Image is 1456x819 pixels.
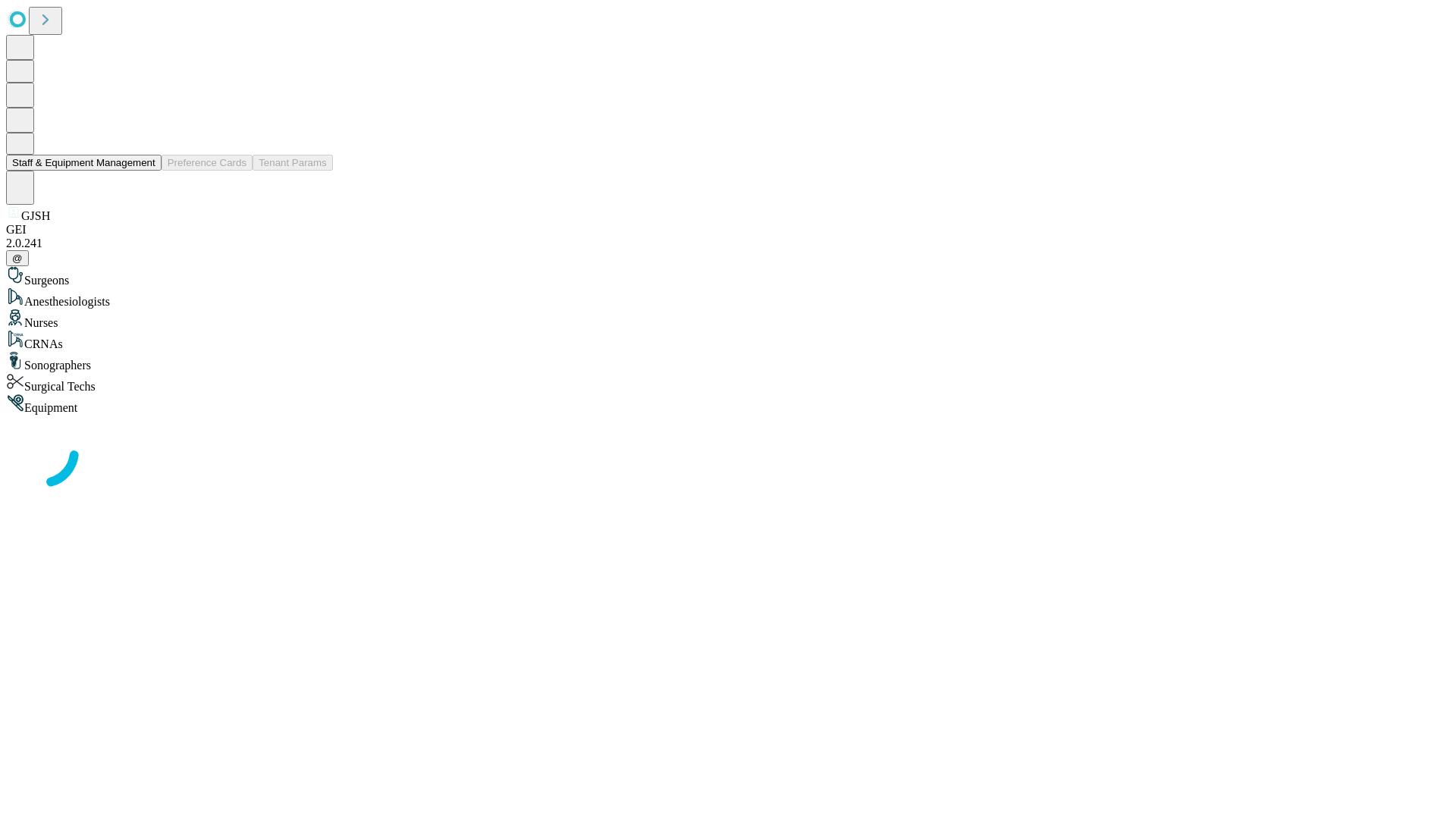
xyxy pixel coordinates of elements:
[6,309,1450,330] div: Nurses
[6,287,1450,309] div: Anesthesiologists
[162,155,253,171] button: Preference Cards
[6,330,1450,351] div: CRNAs
[6,372,1450,394] div: Surgical Techs
[253,155,333,171] button: Tenant Params
[6,250,29,266] button: @
[6,155,162,171] button: Staff & Equipment Management
[6,394,1450,415] div: Equipment
[6,237,1450,250] div: 2.0.241
[6,223,1450,237] div: GEI
[21,209,50,222] span: GJSH
[12,253,23,264] span: @
[6,266,1450,287] div: Surgeons
[6,351,1450,372] div: Sonographers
